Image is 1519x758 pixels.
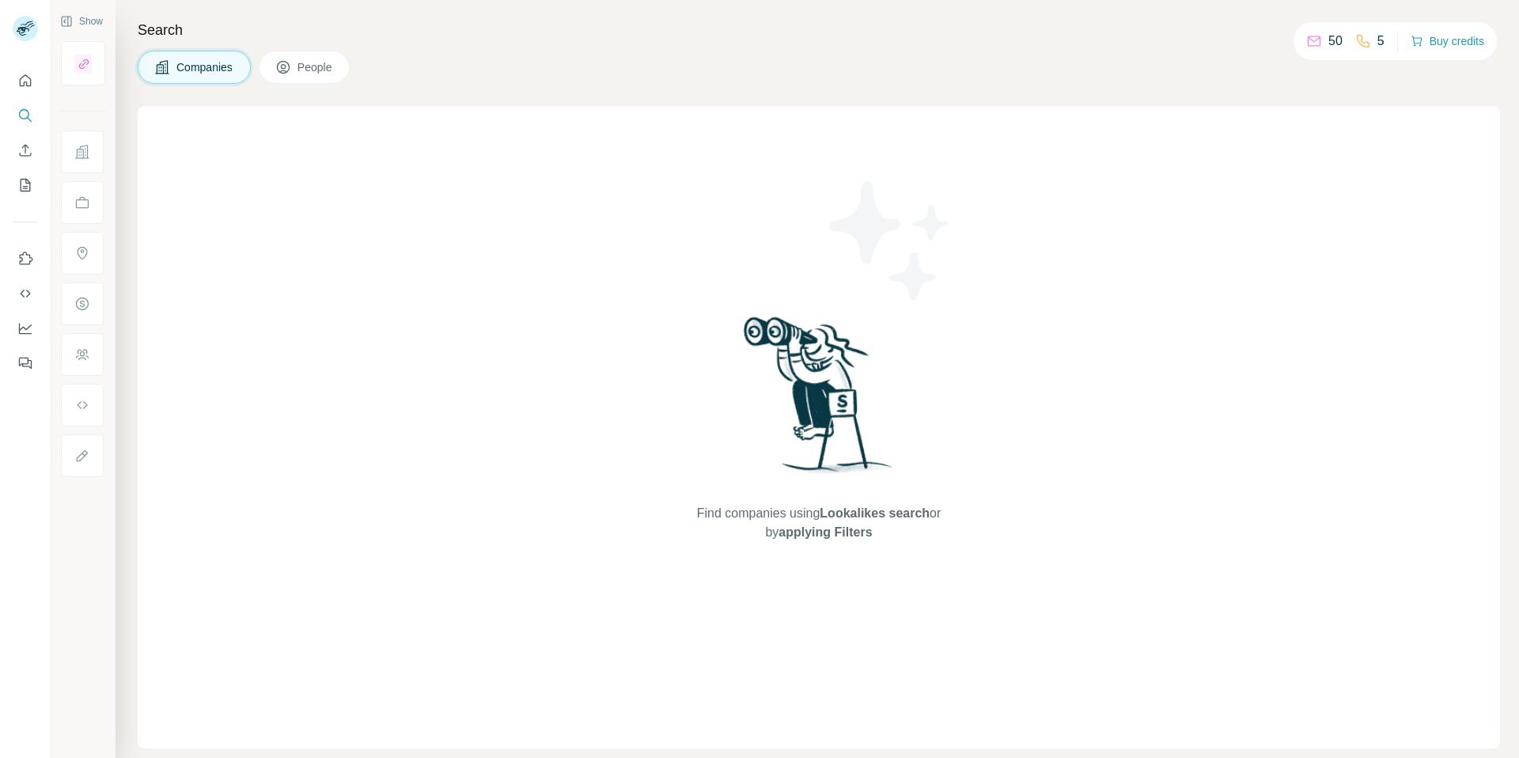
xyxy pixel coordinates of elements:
[819,169,961,312] img: Surfe Illustration - Stars
[737,313,901,489] img: Surfe Illustration - Woman searching with binoculars
[13,66,38,95] button: Quick start
[1328,32,1343,51] p: 50
[13,136,38,165] button: Enrich CSV
[13,349,38,377] button: Feedback
[820,506,930,520] span: Lookalikes search
[49,9,114,33] button: Show
[13,279,38,308] button: Use Surfe API
[13,314,38,343] button: Dashboard
[297,59,334,75] span: People
[1411,30,1484,52] button: Buy credits
[1377,32,1385,51] p: 5
[13,171,38,199] button: My lists
[778,525,872,539] span: applying Filters
[13,244,38,273] button: Use Surfe on LinkedIn
[138,19,1500,41] h4: Search
[692,504,945,542] span: Find companies using or by
[13,101,38,130] button: Search
[176,59,234,75] span: Companies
